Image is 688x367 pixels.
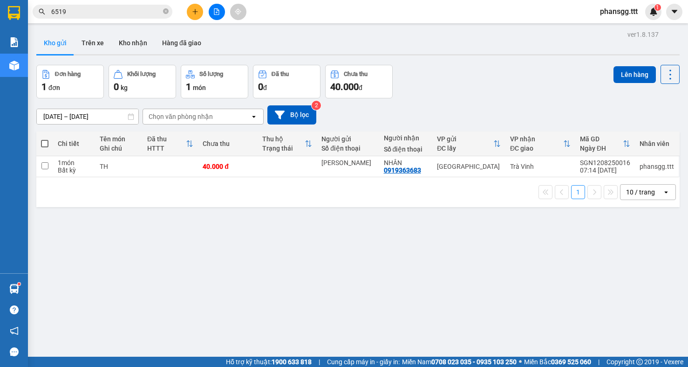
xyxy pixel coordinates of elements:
[10,347,19,356] span: message
[192,8,198,15] span: plus
[58,159,90,166] div: 1 món
[203,140,253,147] div: Chưa thu
[213,8,220,15] span: file-add
[580,135,623,143] div: Mã GD
[272,358,312,366] strong: 1900 633 818
[186,81,191,92] span: 1
[312,101,321,110] sup: 2
[74,32,111,54] button: Trên xe
[580,145,623,152] div: Ngày ĐH
[193,84,206,91] span: món
[325,65,393,98] button: Chưa thu40.000đ
[402,357,517,367] span: Miền Nam
[384,159,428,166] div: NHÂN
[114,81,119,92] span: 0
[258,81,263,92] span: 0
[263,84,267,91] span: đ
[510,135,563,143] div: VP nhận
[321,159,374,166] div: NGỌC HUÊ
[149,112,213,121] div: Chọn văn phòng nhận
[321,135,374,143] div: Người gửi
[640,140,674,147] div: Nhân viên
[330,81,359,92] span: 40.000
[431,358,517,366] strong: 0708 023 035 - 0935 103 250
[510,163,571,170] div: Trà Vinh
[262,135,305,143] div: Thu hộ
[55,71,81,77] div: Đơn hàng
[670,7,679,16] span: caret-down
[640,163,674,170] div: phansgg.ttt
[36,65,104,98] button: Đơn hàng1đơn
[598,357,599,367] span: |
[147,135,186,143] div: Đã thu
[654,4,661,11] sup: 1
[9,37,19,47] img: solution-icon
[575,132,635,156] th: Toggle SortBy
[384,166,421,174] div: 0919363683
[51,7,161,17] input: Tìm tên, số ĐT hoặc mã đơn
[109,65,176,98] button: Khối lượng0kg
[250,113,258,120] svg: open
[593,6,645,17] span: phansgg.ttt
[203,163,253,170] div: 40.000 đ
[235,8,241,15] span: aim
[181,65,248,98] button: Số lượng1món
[155,32,209,54] button: Hàng đã giao
[510,145,563,152] div: ĐC giao
[10,305,19,314] span: question-circle
[58,140,90,147] div: Chi tiết
[626,187,655,197] div: 10 / trang
[627,29,659,40] div: ver 1.8.137
[551,358,591,366] strong: 0369 525 060
[10,326,19,335] span: notification
[580,166,630,174] div: 07:14 [DATE]
[327,357,400,367] span: Cung cấp máy in - giấy in:
[111,32,155,54] button: Kho nhận
[344,71,368,77] div: Chưa thu
[226,357,312,367] span: Hỗ trợ kỹ thuật:
[505,132,575,156] th: Toggle SortBy
[267,105,316,125] button: Bộ lọc
[666,4,682,20] button: caret-down
[163,8,169,14] span: close-circle
[519,360,522,364] span: ⚪️
[209,4,225,20] button: file-add
[437,163,501,170] div: [GEOGRAPHIC_DATA]
[656,4,659,11] span: 1
[636,359,643,365] span: copyright
[37,109,138,124] input: Select a date range.
[384,134,428,142] div: Người nhận
[100,163,138,170] div: TH
[100,145,138,152] div: Ghi chú
[199,71,223,77] div: Số lượng
[321,145,374,152] div: Số điện thoại
[272,71,289,77] div: Đã thu
[437,145,493,152] div: ĐC lấy
[100,135,138,143] div: Tên món
[187,4,203,20] button: plus
[649,7,658,16] img: icon-new-feature
[36,32,74,54] button: Kho gửi
[121,84,128,91] span: kg
[230,4,246,20] button: aim
[163,7,169,16] span: close-circle
[147,145,186,152] div: HTTT
[9,61,19,70] img: warehouse-icon
[437,135,493,143] div: VP gửi
[384,145,428,153] div: Số điện thoại
[9,284,19,294] img: warehouse-icon
[571,185,585,199] button: 1
[41,81,47,92] span: 1
[58,166,90,174] div: Bất kỳ
[432,132,505,156] th: Toggle SortBy
[613,66,656,83] button: Lên hàng
[18,283,20,285] sup: 1
[359,84,362,91] span: đ
[580,159,630,166] div: SGN1208250016
[524,357,591,367] span: Miền Bắc
[258,132,317,156] th: Toggle SortBy
[127,71,156,77] div: Khối lượng
[319,357,320,367] span: |
[39,8,45,15] span: search
[8,6,20,20] img: logo-vxr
